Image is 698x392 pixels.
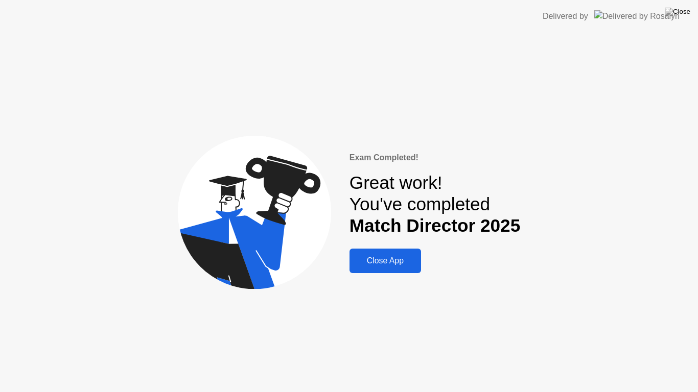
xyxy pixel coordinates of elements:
div: Delivered by [543,10,588,22]
b: Match Director 2025 [350,215,520,235]
div: Exam Completed! [350,152,520,164]
img: Delivered by Rosalyn [594,10,680,22]
div: Close App [353,256,418,265]
div: Great work! You've completed [350,172,520,237]
img: Close [665,8,690,16]
button: Close App [350,249,421,273]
